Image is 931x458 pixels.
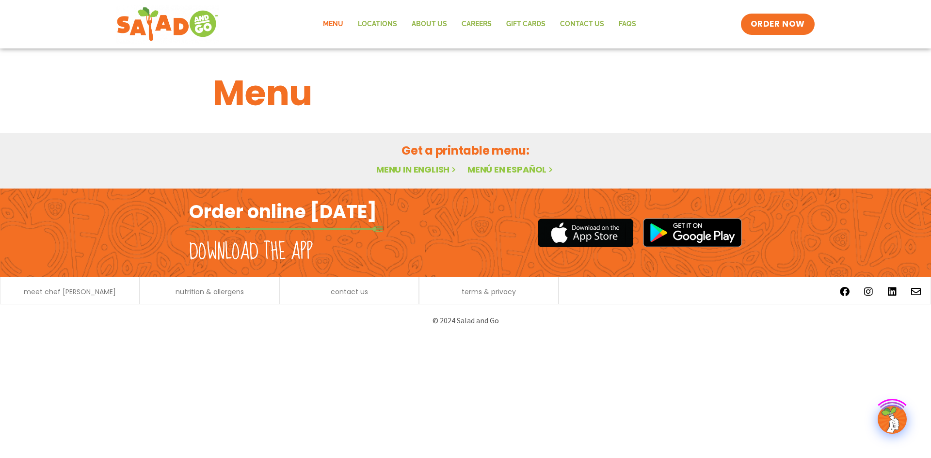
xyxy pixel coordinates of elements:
[454,13,499,35] a: Careers
[316,13,351,35] a: Menu
[189,238,313,266] h2: Download the app
[553,13,611,35] a: Contact Us
[189,200,377,223] h2: Order online [DATE]
[376,163,458,175] a: Menu in English
[316,13,643,35] nav: Menu
[751,18,805,30] span: ORDER NOW
[194,314,737,327] p: © 2024 Salad and Go
[611,13,643,35] a: FAQs
[331,288,368,295] a: contact us
[467,163,555,175] a: Menú en español
[213,67,718,119] h1: Menu
[643,218,742,247] img: google_play
[351,13,404,35] a: Locations
[538,217,633,249] img: appstore
[116,5,219,44] img: new-SAG-logo-768×292
[404,13,454,35] a: About Us
[24,288,116,295] a: meet chef [PERSON_NAME]
[213,142,718,159] h2: Get a printable menu:
[176,288,244,295] a: nutrition & allergens
[189,226,383,232] img: fork
[462,288,516,295] a: terms & privacy
[741,14,815,35] a: ORDER NOW
[499,13,553,35] a: GIFT CARDS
